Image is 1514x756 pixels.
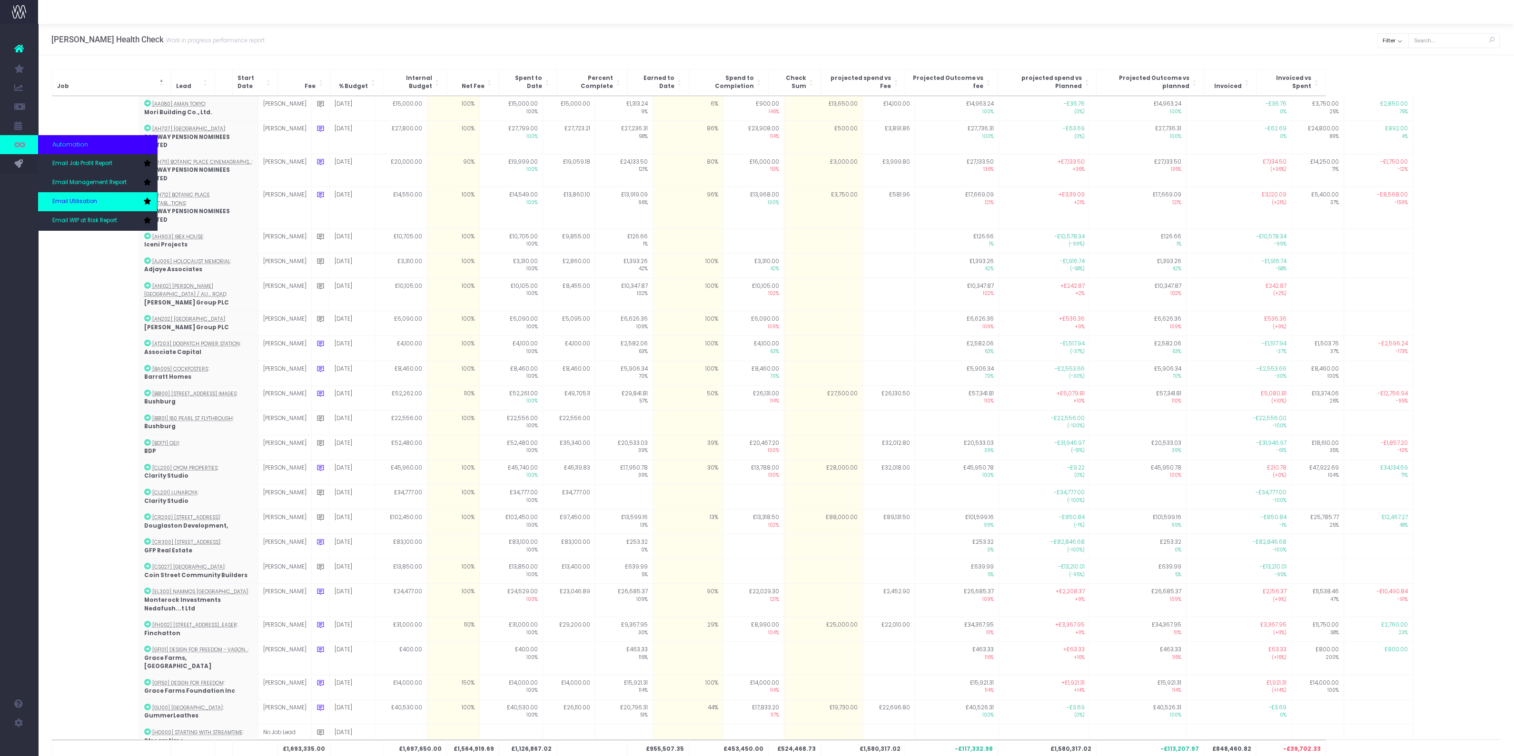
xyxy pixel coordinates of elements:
td: £13,850.00 [375,559,427,584]
span: Invoiced vs Spent [1261,74,1312,91]
td: £88,000.00 [784,510,862,534]
th: Earned to Date: Activate to sort: Activate to sort [627,69,689,96]
span: Projected Outcome vs fee [910,74,983,91]
th: Spent to Date: Activate to sort: Activate to sort [499,69,556,96]
td: [DATE] [329,311,375,336]
td: [DATE] [329,121,375,154]
td: £8,455.00 [543,278,595,311]
td: [DATE] [329,278,375,311]
td: 100% [653,336,723,361]
td: £8,460.00 [375,361,427,385]
td: £126.66 [915,228,999,253]
span: Email WIP at Risk Report [52,216,117,225]
td: £13,374.06 [1292,385,1344,410]
td: £34,367.95 [915,617,999,642]
td: £3,310.00 [723,253,784,278]
td: £5,400.00 [1292,187,1344,228]
td: £14,550.00 [375,187,427,228]
td: £27,800.00 [375,121,427,154]
td: [PERSON_NAME] [258,435,311,460]
a: Email Management Report [38,173,157,192]
td: £126.66 [1089,228,1186,253]
td: : [139,510,258,534]
td: : [139,559,258,584]
td: £13,919.09 [595,187,653,228]
td: [PERSON_NAME] [258,642,311,675]
th: projected spend vs Fee: Activate to sort: Activate to sort [821,69,905,96]
td: £20,000.00 [375,154,427,187]
td: £639.99 [595,559,653,584]
td: [PERSON_NAME] [258,187,311,228]
td: : [139,154,258,187]
td: [PERSON_NAME] [258,385,311,410]
td: £26,685.37 [915,584,999,617]
td: £8,460.00 [723,361,784,385]
td: £13,860.10 [543,187,595,228]
td: £2,582.06 [1089,336,1186,361]
td: £26,131.00 [723,385,784,410]
td: £35,340.00 [543,435,595,460]
td: £57,341.81 [1089,385,1186,410]
td: £2,860.00 [543,253,595,278]
td: [DATE] [329,584,375,617]
td: [DATE] [329,385,375,410]
td: 90% [653,584,723,617]
td: £10,705.00 [479,228,543,253]
td: £52,262.00 [375,385,427,410]
td: [PERSON_NAME] [258,253,311,278]
td: £11,750.00 [1292,617,1344,642]
td: £24,800.00 [1292,121,1344,154]
td: £6,626.36 [915,311,999,336]
td: £24,477.00 [375,584,427,617]
td: £5,906.34 [1089,361,1186,385]
input: Search... [1408,33,1500,48]
td: £23,908.00 [723,121,784,154]
span: Job [57,82,69,91]
td: £52,261.00 [479,385,543,410]
td: £581.96 [862,187,915,228]
td: 100% [427,253,479,278]
td: 100% [427,460,479,484]
td: £20,467.20 [723,435,784,460]
td: £29,841.81 [595,385,653,410]
td: 100% [653,253,723,278]
td: £8,460.00 [543,361,595,385]
td: £27,736.31 [1089,121,1186,154]
td: 100% [427,510,479,534]
span: Internal Budget [387,74,432,91]
td: £6,090.00 [375,311,427,336]
th: Net Fee: Activate to sort: Activate to sort [446,69,499,96]
a: Email Job Profit Report [38,154,157,173]
td: £89,131.50 [862,510,915,534]
td: £13,968.00 [723,187,784,228]
td: [DATE] [329,96,375,121]
td: £97,450.00 [543,510,595,534]
td: : [139,228,258,253]
td: £1,503.76 [1292,336,1344,361]
td: £52,480.00 [479,435,543,460]
td: £16,000.00 [723,154,784,187]
td: £8,460.00 [1292,361,1344,385]
td: £101,599.16 [915,510,999,534]
td: £5,906.34 [915,361,999,385]
td: £45,740.00 [479,460,543,484]
td: £253.32 [1089,534,1186,559]
td: £102,450.00 [479,510,543,534]
th: Spend to Completion: Activate to sort: Activate to sort [689,69,768,96]
td: 100% [427,559,479,584]
td: £52,480.00 [375,435,427,460]
td: £45,950.78 [915,460,999,484]
td: £10,347.87 [595,278,653,311]
td: : [139,460,258,484]
th: Invoiced: Activate to sort: Activate to sort [1204,69,1256,96]
td: [DATE] [329,361,375,385]
td: £19,999.00 [479,154,543,187]
td: [PERSON_NAME] [258,311,311,336]
th: Invoiced vs Spent: Activate to sort: Activate to sort [1256,69,1326,96]
td: 80% [653,154,723,187]
td: £15,000.00 [375,96,427,121]
td: : [139,336,258,361]
td: [PERSON_NAME] [258,584,311,617]
td: £14,963.24 [1089,96,1186,121]
td: £900.00 [723,96,784,121]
